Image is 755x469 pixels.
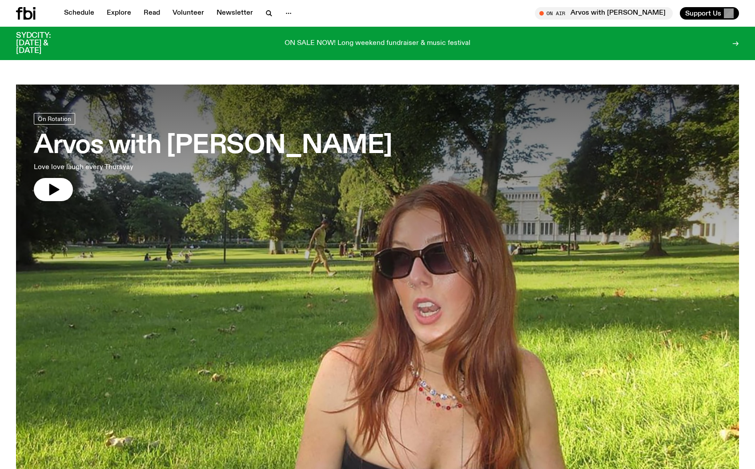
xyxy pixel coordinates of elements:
a: Arvos with [PERSON_NAME]Love love laugh every Thursyay [34,113,392,201]
h3: SYDCITY: [DATE] & [DATE] [16,32,73,55]
button: Support Us [680,7,739,20]
a: Schedule [59,7,100,20]
a: Explore [101,7,137,20]
span: Support Us [685,9,721,17]
h3: Arvos with [PERSON_NAME] [34,133,392,158]
span: On Rotation [38,115,71,122]
a: Read [138,7,165,20]
p: Love love laugh every Thursyay [34,162,261,173]
a: Volunteer [167,7,209,20]
a: On Rotation [34,113,75,125]
p: ON SALE NOW! Long weekend fundraiser & music festival [285,40,470,48]
button: On AirArvos with [PERSON_NAME] [535,7,673,20]
a: Newsletter [211,7,258,20]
